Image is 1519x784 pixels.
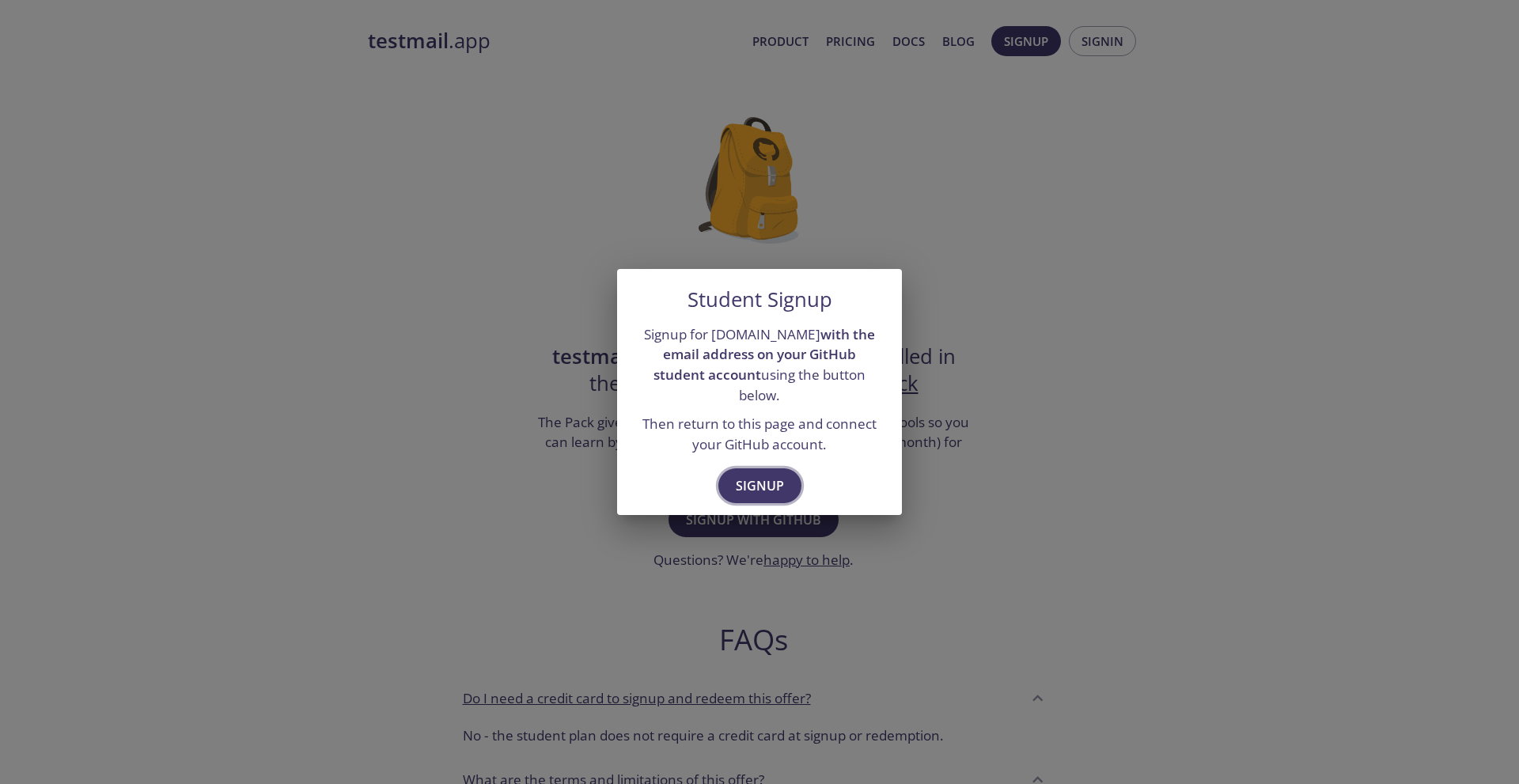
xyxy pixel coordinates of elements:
strong: with the email address on your GitHub student account [653,325,875,384]
button: Signup [718,468,801,503]
p: Signup for [DOMAIN_NAME] using the button below. [636,324,883,406]
h5: Student Signup [688,288,832,312]
span: Signup [736,475,784,497]
p: Then return to this page and connect your GitHub account. [636,414,883,454]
